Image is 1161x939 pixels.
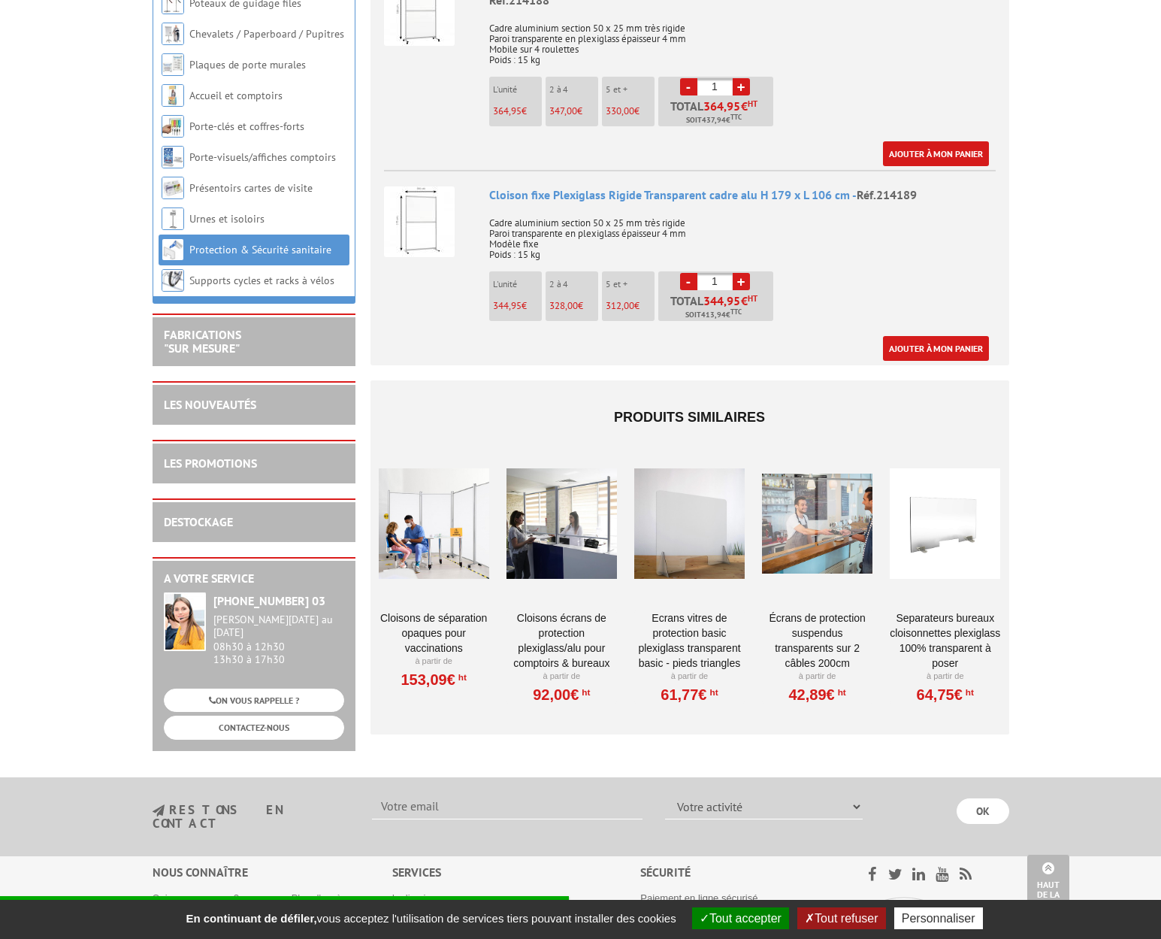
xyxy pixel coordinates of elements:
span: 312,00 [606,299,634,312]
a: - [680,273,697,290]
div: Sécurité [640,864,829,881]
sup: HT [455,672,467,683]
a: DESTOCKAGE [164,514,233,529]
p: L'unité [493,279,542,289]
img: Porte-visuels/affiches comptoirs [162,146,184,168]
span: 330,00 [606,105,634,117]
h3: restons en contact [153,804,350,830]
a: CLOISONS DE SÉPARATION OPAQUES POUR VACCINATIONS [379,610,489,656]
p: 5 et + [606,84,655,95]
a: Supports cycles et racks à vélos [189,274,334,287]
p: À partir de [379,656,489,668]
a: 42,89€HT [788,690,845,699]
span: vous acceptez l'utilisation de services tiers pouvant installer des cookies [178,912,683,925]
p: € [606,301,655,311]
p: À partir de [890,671,1000,683]
p: Total [662,100,773,126]
p: Total [662,295,773,321]
input: OK [957,798,1009,824]
h2: A votre service [164,572,344,586]
div: Cloison fixe Plexiglass Rigide Transparent cadre alu H 179 x L 106 cm - [489,186,996,204]
span: 328,00 [549,299,578,312]
span: 364,95 [703,100,741,112]
a: 61,77€HT [661,690,718,699]
span: 344,95 [493,299,522,312]
img: Présentoirs cartes de visite [162,177,184,199]
span: 347,00 [549,105,577,117]
strong: [PHONE_NUMBER] 03 [213,593,325,608]
p: 2 à 4 [549,279,598,289]
span: € [741,295,748,307]
span: Soit € [685,309,742,321]
strong: En continuant de défiler, [186,912,316,925]
a: SEPARATEURS BUREAUX CLOISONNETTES PLEXIGLASS 100% TRANSPARENT À POSER [890,610,1000,671]
div: 08h30 à 12h30 13h30 à 17h30 [213,613,344,665]
a: + [733,78,750,95]
span: 413,94 [701,309,726,321]
p: € [606,106,655,117]
a: Ajouter à mon panier [883,141,989,166]
span: Produits similaires [614,410,765,425]
p: 5 et + [606,279,655,289]
a: 153,09€HT [401,675,466,684]
sup: HT [835,687,846,698]
a: LES PROMOTIONS [164,456,257,471]
img: Accueil et comptoirs [162,84,184,107]
p: € [549,301,598,311]
span: 437,94 [702,114,726,126]
p: € [493,301,542,311]
a: La livraison [392,892,442,904]
p: € [549,106,598,117]
p: 2 à 4 [549,84,598,95]
img: Plaques de porte murales [162,53,184,76]
a: Porte-clés et coffres-forts [189,120,304,133]
a: ECRANS VITRES DE PROTECTION BASIC PLEXIGLASS TRANSPARENT BASIC - pieds triangles [634,610,745,671]
sup: HT [748,293,757,304]
a: Plan d'accès [292,892,346,904]
sup: HT [748,98,757,109]
a: Présentoirs cartes de visite [189,181,313,195]
p: L'unité [493,84,542,95]
a: Qui sommes nous ? [153,892,240,904]
a: Accueil et comptoirs [189,89,283,102]
a: Protection & Sécurité sanitaire [189,243,331,256]
a: Urnes et isoloirs [189,212,265,226]
span: Réf.214189 [857,187,917,202]
a: Ajouter à mon panier [883,336,989,361]
p: À partir de [506,671,617,683]
a: Chevalets / Paperboard / Pupitres [189,27,344,41]
p: Cadre aluminium section 50 x 25 mm très rigide Paroi transparente en plexiglass épaisseur 4 mm Mo... [489,207,996,260]
sup: TTC [730,307,742,316]
img: Supports cycles et racks à vélos [162,269,184,292]
a: 64,75€HT [917,690,974,699]
div: [PERSON_NAME][DATE] au [DATE] [213,613,344,639]
span: 344,95 [703,295,741,307]
input: Votre email [372,794,642,819]
a: - [680,78,697,95]
a: LES NOUVEAUTÉS [164,397,256,412]
button: Personnaliser (fenêtre modale) [894,907,983,929]
a: Cloisons Écrans de protection Plexiglass/Alu pour comptoirs & Bureaux [506,610,617,671]
sup: HT [707,687,718,698]
a: FABRICATIONS"Sur Mesure" [164,327,241,356]
sup: HT [579,687,590,698]
a: Écrans de Protection Suspendus Transparents sur 2 câbles 200cm [762,610,872,671]
img: Chevalets / Paperboard / Pupitres [162,23,184,45]
a: ON VOUS RAPPELLE ? [164,689,344,712]
img: Porte-clés et coffres-forts [162,115,184,138]
img: Cloison fixe Plexiglass Rigide Transparent cadre alu H 179 x L 106 cm [384,186,455,257]
p: À partir de [762,671,872,683]
button: Tout refuser [797,907,885,929]
a: Porte-visuels/affiches comptoirs [189,150,336,164]
span: € [741,100,748,112]
a: Paiement en ligne sécurisé [640,892,757,904]
p: À partir de [634,671,745,683]
a: Haut de la page [1027,855,1069,916]
img: Urnes et isoloirs [162,207,184,230]
div: Nous connaître [153,864,392,881]
button: Tout accepter [692,907,789,929]
img: Protection & Sécurité sanitaire [162,238,184,261]
a: Plaques de porte murales [189,58,306,71]
p: Cadre aluminium section 50 x 25 mm très rigide Paroi transparente en plexiglass épaisseur 4 mm Mo... [489,13,996,65]
div: Services [392,864,641,881]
